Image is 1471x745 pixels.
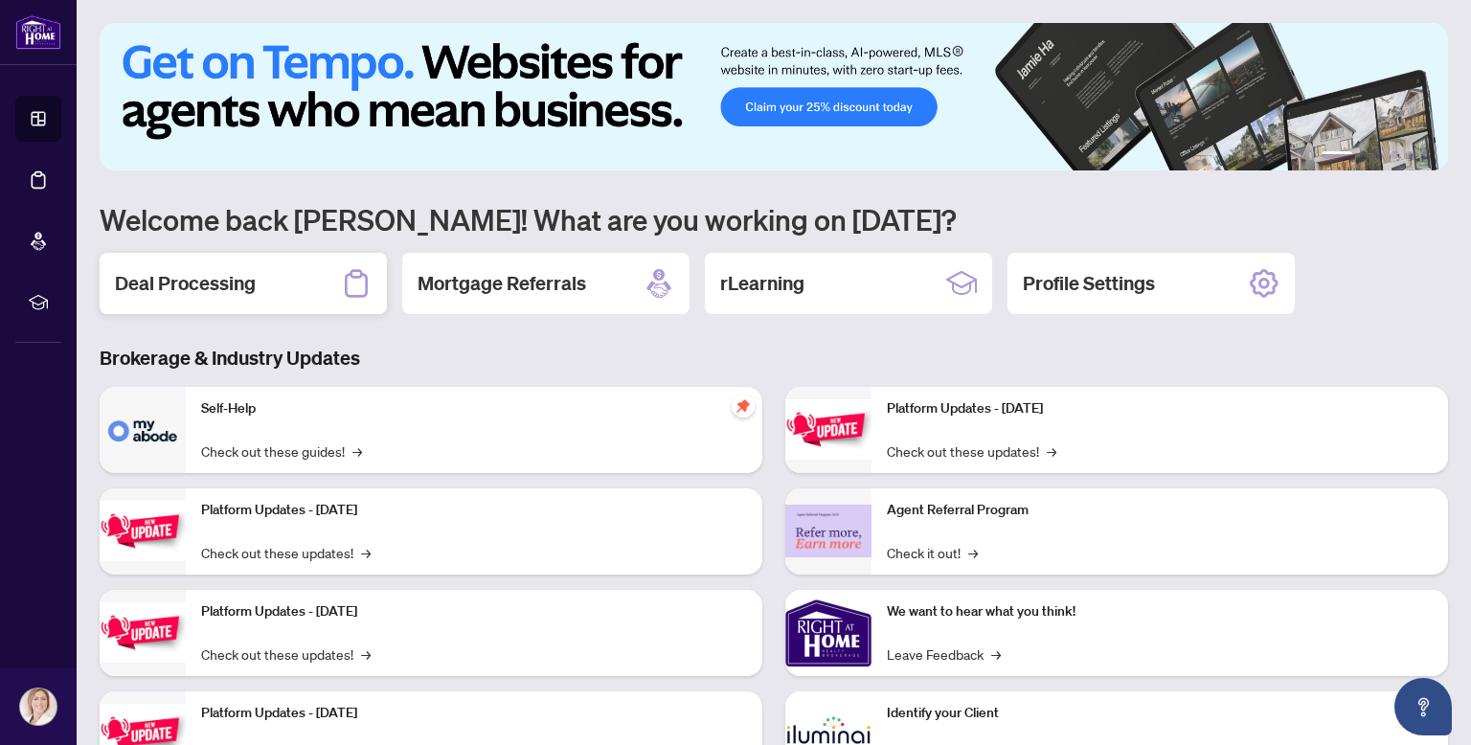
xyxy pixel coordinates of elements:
[361,542,371,563] span: →
[887,643,1001,665] a: Leave Feedback→
[100,501,186,561] img: Platform Updates - September 16, 2025
[100,387,186,473] img: Self-Help
[1322,151,1352,159] button: 1
[785,590,871,676] img: We want to hear what you think!
[720,270,804,297] h2: rLearning
[1406,151,1414,159] button: 5
[785,505,871,557] img: Agent Referral Program
[887,703,1433,724] p: Identify your Client
[201,500,747,521] p: Platform Updates - [DATE]
[991,643,1001,665] span: →
[100,201,1448,237] h1: Welcome back [PERSON_NAME]! What are you working on [DATE]?
[1394,678,1452,735] button: Open asap
[887,500,1433,521] p: Agent Referral Program
[100,23,1448,170] img: Slide 0
[201,703,747,724] p: Platform Updates - [DATE]
[201,440,362,462] a: Check out these guides!→
[968,542,978,563] span: →
[1421,151,1429,159] button: 6
[887,440,1056,462] a: Check out these updates!→
[15,14,61,50] img: logo
[20,689,57,725] img: Profile Icon
[1360,151,1368,159] button: 2
[115,270,256,297] h2: Deal Processing
[201,398,747,419] p: Self-Help
[100,602,186,663] img: Platform Updates - July 21, 2025
[1375,151,1383,159] button: 3
[201,643,371,665] a: Check out these updates!→
[1391,151,1398,159] button: 4
[100,345,1448,372] h3: Brokerage & Industry Updates
[732,395,755,418] span: pushpin
[1023,270,1155,297] h2: Profile Settings
[201,542,371,563] a: Check out these updates!→
[887,601,1433,622] p: We want to hear what you think!
[1047,440,1056,462] span: →
[201,601,747,622] p: Platform Updates - [DATE]
[361,643,371,665] span: →
[887,398,1433,419] p: Platform Updates - [DATE]
[352,440,362,462] span: →
[887,542,978,563] a: Check it out!→
[785,399,871,460] img: Platform Updates - June 23, 2025
[418,270,586,297] h2: Mortgage Referrals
